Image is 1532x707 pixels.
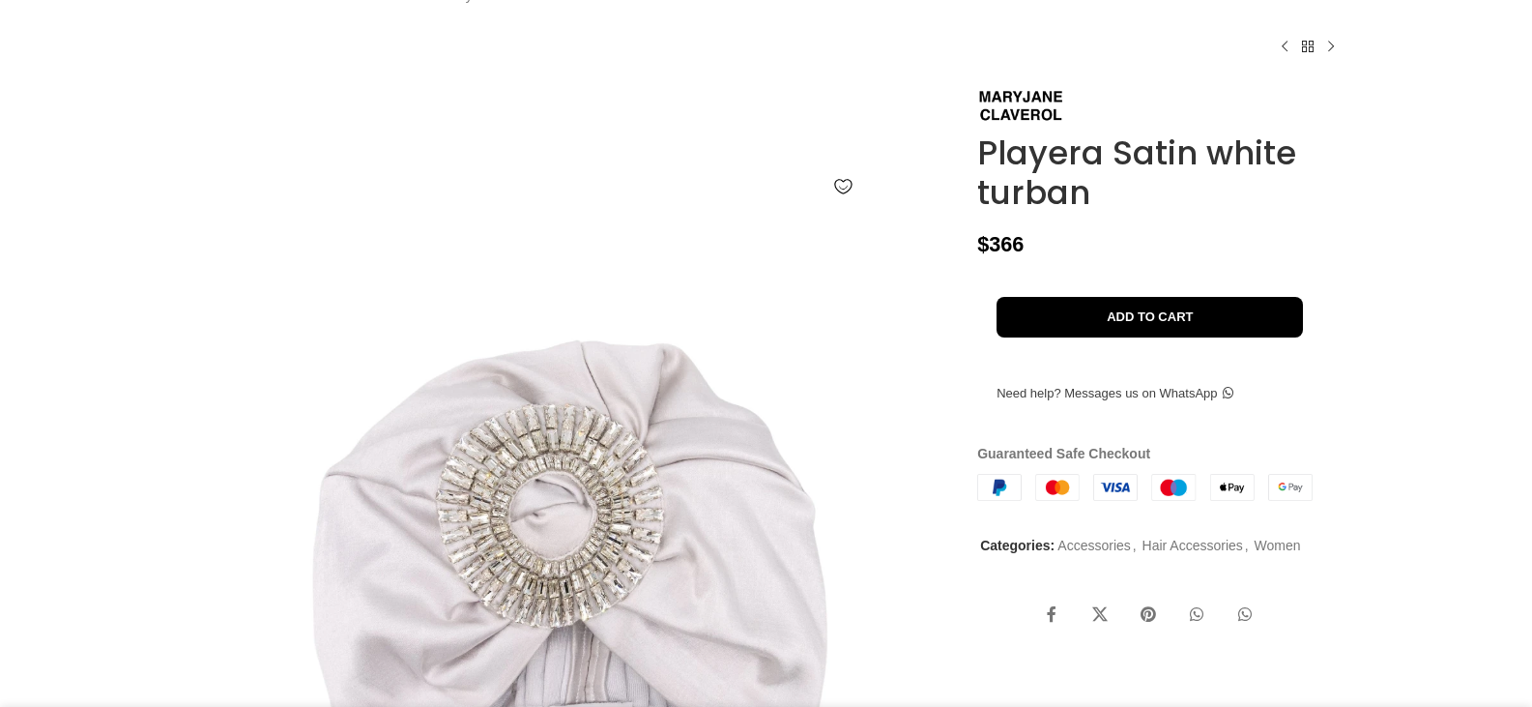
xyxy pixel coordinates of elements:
[977,474,1313,501] img: guaranteed-safe-checkout-bordered.j
[1226,596,1264,634] a: WhatsApp social link
[1255,538,1301,553] a: Women
[980,538,1055,553] span: Categories:
[1032,596,1071,634] a: Facebook social link
[1081,596,1119,634] a: X social link
[1319,35,1343,58] a: Next product
[1129,596,1168,634] a: Pinterest social link
[1057,538,1130,553] a: Accessories
[1142,538,1243,553] a: Hair Accessories
[1177,596,1216,634] a: WhatsApp social link
[997,297,1303,338] button: Add to cart
[977,87,1064,124] img: Mary Jane Claverol
[977,232,1024,256] bdi: 366
[1133,535,1137,556] span: ,
[977,133,1342,213] h1: Playera Satin white turban
[977,446,1150,461] strong: Guaranteed Safe Checkout
[977,373,1252,414] a: Need help? Messages us on WhatsApp
[977,232,989,256] span: $
[1245,535,1249,556] span: ,
[1273,35,1296,58] a: Previous product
